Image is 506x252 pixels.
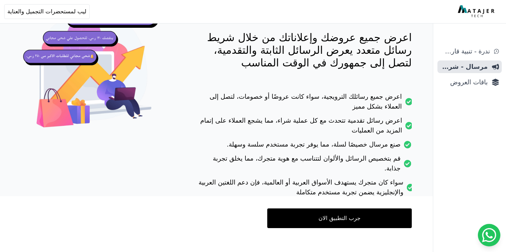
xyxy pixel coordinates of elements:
[440,62,488,72] span: مرسال - شريط دعاية
[440,46,490,56] span: ندرة - تنبية قارب علي النفاذ
[195,154,412,177] li: قم بتخصيص الرسائل والألوان لتتناسب مع هوية متجرك، مما يخلق تجربة جذابة.
[21,0,167,146] img: hero
[4,4,90,19] button: ليب لمستحضرات التجميل والعناية
[195,92,412,116] li: اعرض جميع رسائلك الترويجية، سواء كانت عروضًا أو خصومات، لتصل إلى العملاء بشكل مميز
[195,177,412,201] li: سواء كان متجرك يستهدف الأسواق العربية أو العالمية، فإن دعم اللغتين العربية والإنجليزية يضمن تجربة...
[267,208,412,228] a: جرب التطبيق الان
[458,5,496,18] img: MatajerTech Logo
[440,77,488,87] span: باقات العروض
[7,7,87,16] span: ليب لمستحضرات التجميل والعناية
[195,140,412,154] li: صنع مرسال خصيصًا لسلة، مما يوفر تجربة مستخدم سلسة وسهلة.
[195,31,412,69] p: اعرض جميع عروضك وإعلاناتك من خلال شريط رسائل متعدد يعرض الرسائل الثابتة والتقدمية، لتصل إلى جمهور...
[195,116,412,140] li: اعرض رسائل تقدمية تتحدث مع كل عملية شراء، مما يشجع العملاء على إتمام المزيد من العمليات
